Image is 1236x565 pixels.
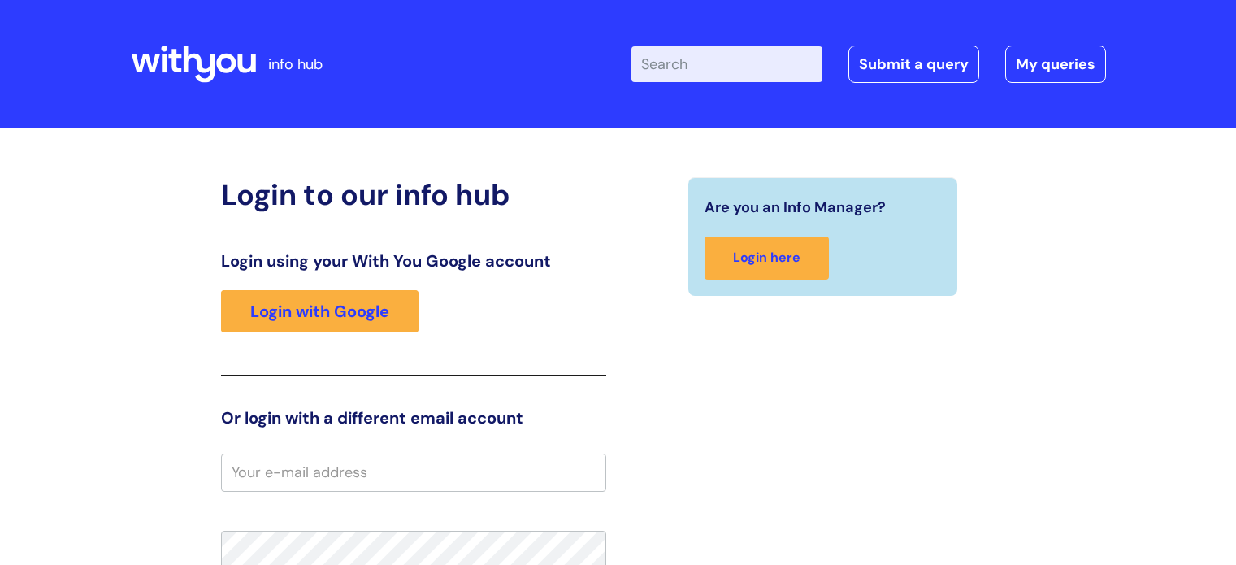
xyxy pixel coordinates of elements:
[1005,46,1106,83] a: My queries
[268,51,323,77] p: info hub
[221,290,419,332] a: Login with Google
[848,46,979,83] a: Submit a query
[221,408,606,428] h3: Or login with a different email account
[705,237,829,280] a: Login here
[221,454,606,491] input: Your e-mail address
[221,177,606,212] h2: Login to our info hub
[221,251,606,271] h3: Login using your With You Google account
[705,194,886,220] span: Are you an Info Manager?
[631,46,822,82] input: Search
